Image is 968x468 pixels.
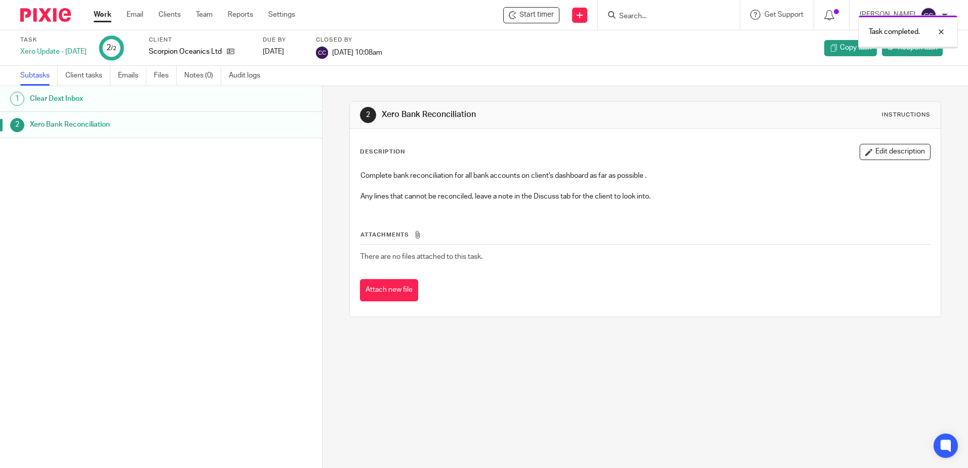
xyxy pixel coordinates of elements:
[184,66,221,86] a: Notes (0)
[118,66,146,86] a: Emails
[360,232,409,238] span: Attachments
[268,10,295,20] a: Settings
[154,66,177,86] a: Files
[920,7,937,23] img: svg%3E
[503,7,559,23] div: Scorpion Oceanics Ltd - Xero Update - Tuesday
[316,47,328,59] img: svg%3E
[30,91,218,106] h1: Clear Dext Inbox
[228,10,253,20] a: Reports
[263,47,303,57] div: [DATE]
[94,10,111,20] a: Work
[882,111,931,119] div: Instructions
[360,148,405,156] p: Description
[360,253,482,260] span: There are no files attached to this task.
[65,66,110,86] a: Client tasks
[20,47,87,57] div: Xero Update - [DATE]
[196,10,213,20] a: Team
[30,117,218,132] h1: Xero Bank Reconciliation
[229,66,268,86] a: Audit logs
[20,8,71,22] img: Pixie
[360,171,930,181] p: Complete bank reconciliation for all bank accounts on client's dashboard as far as possible .
[106,42,116,54] div: 2
[10,92,24,106] div: 1
[20,66,58,86] a: Subtasks
[20,36,87,44] label: Task
[149,36,250,44] label: Client
[149,47,222,57] p: Scorpion Oceanics Ltd
[111,46,116,51] small: /2
[127,10,143,20] a: Email
[360,191,930,202] p: Any lines that cannot be reconciled, leave a note in the Discuss tab for the client to look into.
[158,10,181,20] a: Clients
[382,109,667,120] h1: Xero Bank Reconciliation
[360,107,376,123] div: 2
[316,36,382,44] label: Closed by
[360,279,418,302] button: Attach new file
[10,118,24,132] div: 2
[869,27,920,37] p: Task completed.
[860,144,931,160] button: Edit description
[332,49,382,56] span: [DATE] 10:08am
[263,36,303,44] label: Due by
